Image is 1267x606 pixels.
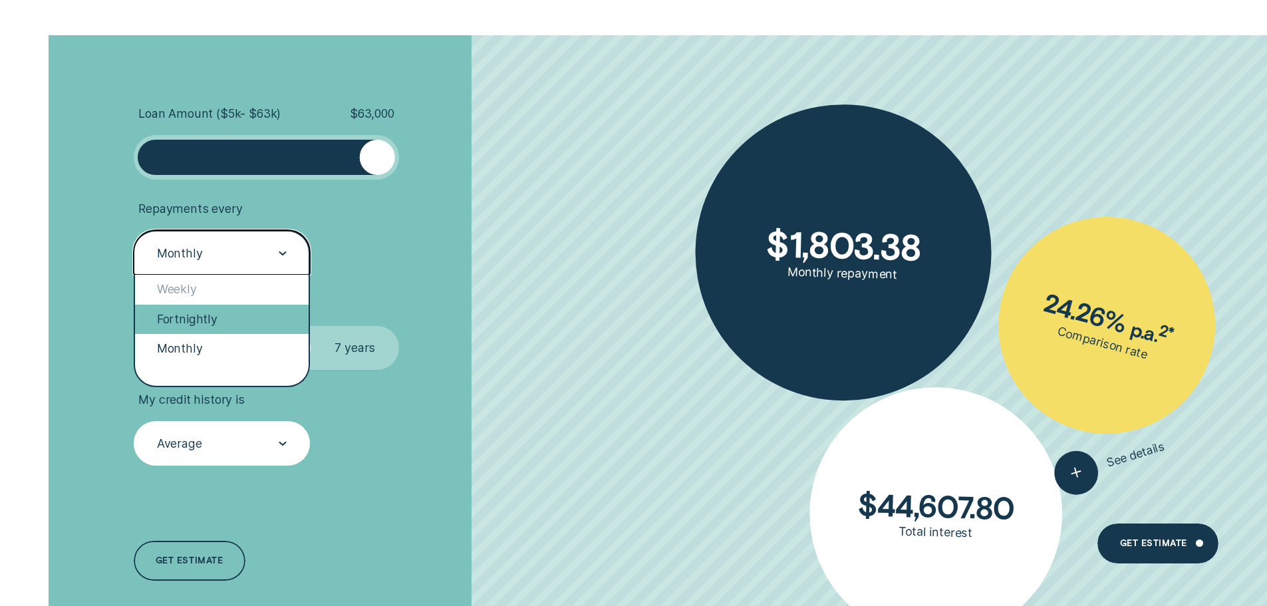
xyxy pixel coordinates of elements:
[1049,425,1170,500] button: See details
[1097,524,1218,563] a: Get Estimate
[138,202,242,216] span: Repayments every
[135,305,309,334] div: Fortnightly
[138,392,244,407] span: My credit history is
[350,106,394,121] span: $ 63,000
[311,326,399,371] label: 7 years
[135,334,309,363] div: Monthly
[157,246,203,261] div: Monthly
[134,541,245,581] a: Get estimate
[138,106,281,121] span: Loan Amount ( $5k - $63k )
[1105,439,1166,470] span: See details
[157,436,202,451] div: Average
[135,275,309,304] div: Weekly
